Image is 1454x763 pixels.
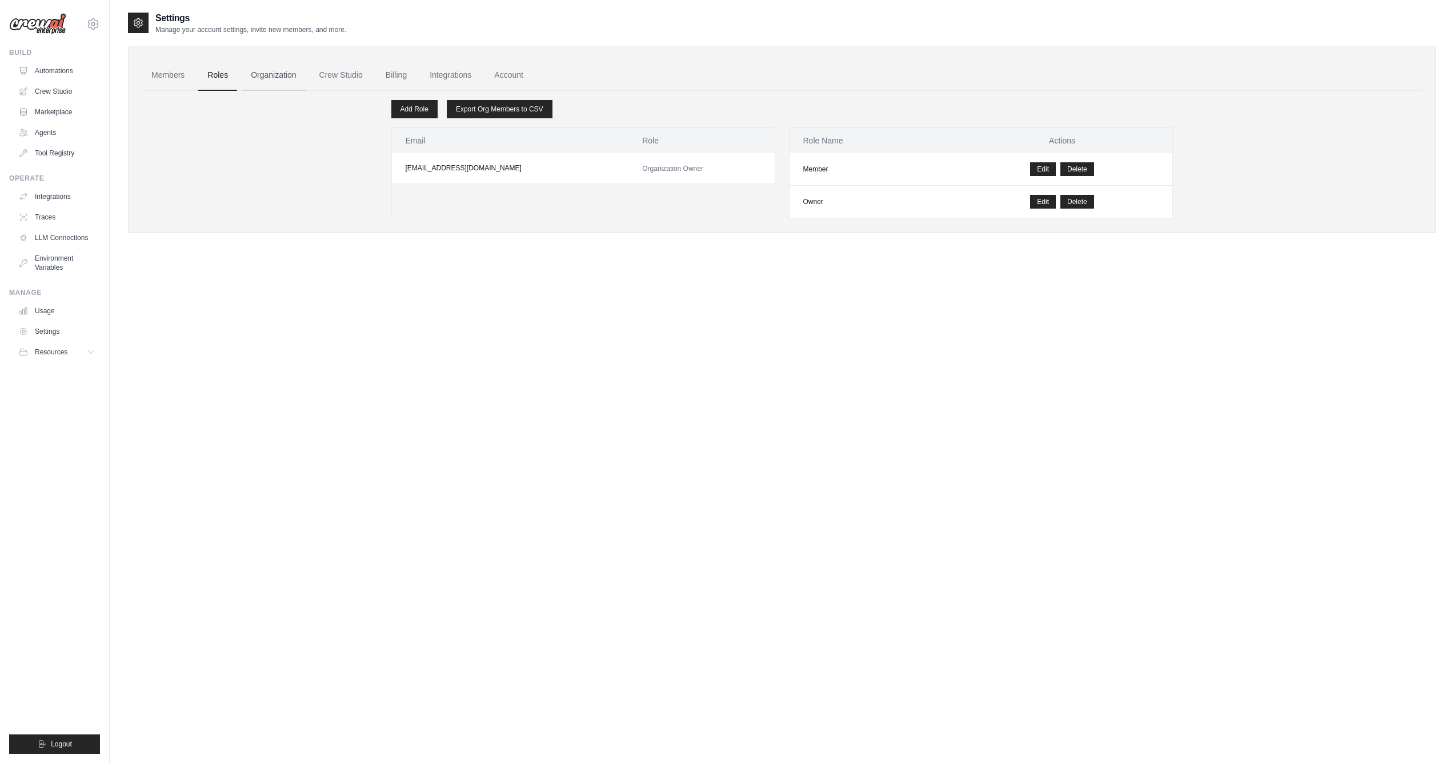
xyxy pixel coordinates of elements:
td: Member [790,153,952,186]
th: Role Name [790,128,952,153]
a: Account [485,60,532,91]
a: Marketplace [14,103,100,121]
th: Role [628,128,774,153]
a: Agents [14,123,100,142]
a: Automations [14,62,100,80]
div: Build [9,48,100,57]
a: Add Role [391,100,438,118]
a: Members [142,60,194,91]
a: Integrations [14,187,100,206]
a: Crew Studio [310,60,372,91]
div: Manage [9,288,100,297]
button: Resources [14,343,100,361]
span: Logout [51,740,72,749]
a: Settings [14,322,100,341]
button: Logout [9,734,100,754]
td: Owner [790,186,952,218]
h2: Settings [155,11,346,25]
a: Roles [198,60,237,91]
a: Usage [14,302,100,320]
a: Integrations [420,60,480,91]
th: Email [392,128,629,153]
a: Edit [1030,195,1056,209]
td: [EMAIL_ADDRESS][DOMAIN_NAME] [392,153,629,183]
span: Organization Owner [642,165,703,173]
a: Traces [14,208,100,226]
a: Billing [376,60,416,91]
button: Delete [1060,162,1094,176]
a: Tool Registry [14,144,100,162]
button: Delete [1060,195,1094,209]
span: Resources [35,347,67,357]
a: Crew Studio [14,82,100,101]
a: Edit [1030,162,1056,176]
img: Logo [9,13,66,35]
a: Export Org Members to CSV [447,100,552,118]
a: Environment Variables [14,249,100,277]
th: Actions [952,128,1172,153]
p: Manage your account settings, invite new members, and more. [155,25,346,34]
a: Organization [242,60,305,91]
a: LLM Connections [14,229,100,247]
div: Operate [9,174,100,183]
